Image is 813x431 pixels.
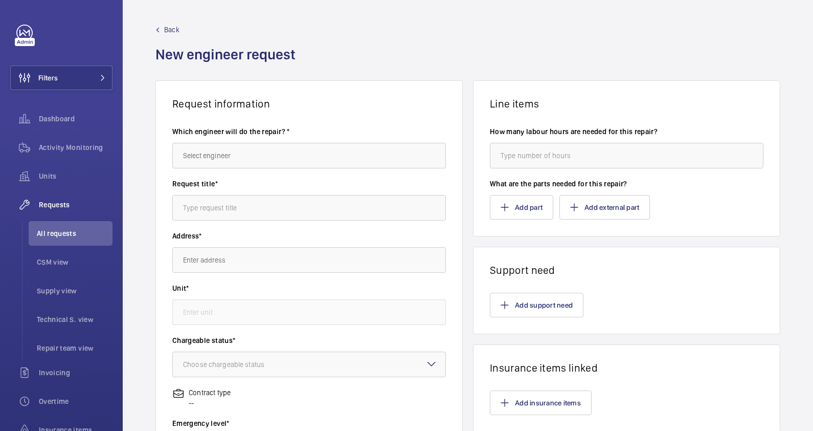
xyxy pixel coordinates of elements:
button: Add part [490,195,553,220]
label: Emergency level* [172,418,446,428]
input: Select engineer [172,143,446,168]
span: Filters [38,73,58,83]
h1: New engineer request [155,45,302,80]
label: Request title* [172,179,446,189]
span: Back [164,25,179,35]
span: Units [39,171,112,181]
label: Which engineer will do the repair? * [172,126,446,137]
label: Unit* [172,283,446,293]
div: Choose chargeable status [183,359,290,370]
h1: Line items [490,97,763,110]
button: Filters [10,66,112,90]
span: Technical S. view [37,314,112,325]
p: -- [189,398,231,408]
button: Add insurance items [490,391,592,415]
input: Enter address [172,247,446,273]
h1: Insurance items linked [490,361,763,374]
label: Address* [172,231,446,241]
button: Add external part [559,195,650,220]
span: Dashboard [39,114,112,124]
input: Type request title [172,195,446,221]
h1: Support need [490,264,763,276]
label: Chargeable status* [172,335,446,346]
input: Type number of hours [490,143,763,168]
label: How many labour hours are needed for this repair? [490,126,763,137]
span: All requests [37,228,112,239]
span: Repair team view [37,343,112,353]
span: Invoicing [39,368,112,378]
span: CSM view [37,257,112,267]
h1: Request information [172,97,446,110]
span: Requests [39,200,112,210]
input: Enter unit [172,299,446,325]
span: Overtime [39,396,112,406]
button: Add support need [490,293,583,317]
span: Supply view [37,286,112,296]
label: What are the parts needed for this repair? [490,179,763,189]
p: Contract type [189,387,231,398]
span: Activity Monitoring [39,142,112,153]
